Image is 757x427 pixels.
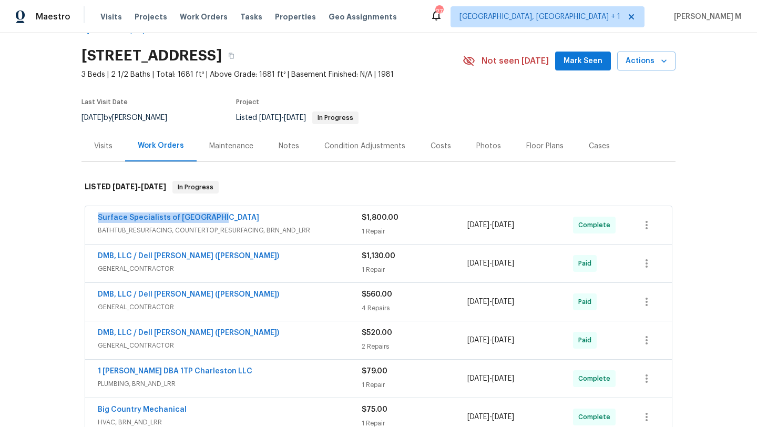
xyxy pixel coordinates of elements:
[98,329,279,337] a: DMB, LLC / Dell [PERSON_NAME] ([PERSON_NAME])
[564,55,602,68] span: Mark Seen
[435,6,443,17] div: 27
[98,214,259,221] a: Surface Specialists of [GEOGRAPHIC_DATA]
[98,340,362,351] span: GENERAL_CONTRACTOR
[492,260,514,267] span: [DATE]
[362,406,387,413] span: $75.00
[209,141,253,151] div: Maintenance
[94,141,112,151] div: Visits
[467,258,514,269] span: -
[467,413,489,421] span: [DATE]
[259,114,306,121] span: -
[578,258,596,269] span: Paid
[112,183,166,190] span: -
[467,297,514,307] span: -
[578,220,615,230] span: Complete
[670,12,741,22] span: [PERSON_NAME] M
[589,141,610,151] div: Cases
[98,225,362,236] span: BATHTUB_RESURFACING, COUNTERTOP_RESURFACING, BRN_AND_LRR
[492,375,514,382] span: [DATE]
[492,413,514,421] span: [DATE]
[492,298,514,306] span: [DATE]
[329,12,397,22] span: Geo Assignments
[467,337,489,344] span: [DATE]
[362,226,467,237] div: 1 Repair
[135,12,167,22] span: Projects
[141,183,166,190] span: [DATE]
[236,99,259,105] span: Project
[431,141,451,151] div: Costs
[313,115,357,121] span: In Progress
[578,335,596,345] span: Paid
[362,265,467,275] div: 1 Repair
[467,221,489,229] span: [DATE]
[467,373,514,384] span: -
[578,412,615,422] span: Complete
[81,111,180,124] div: by [PERSON_NAME]
[173,182,218,192] span: In Progress
[555,52,611,71] button: Mark Seen
[492,221,514,229] span: [DATE]
[626,55,667,68] span: Actions
[362,341,467,352] div: 2 Repairs
[259,114,281,121] span: [DATE]
[85,181,166,194] h6: LISTED
[362,291,392,298] span: $560.00
[578,373,615,384] span: Complete
[362,214,398,221] span: $1,800.00
[100,12,122,22] span: Visits
[324,141,405,151] div: Condition Adjustments
[180,12,228,22] span: Work Orders
[362,329,392,337] span: $520.00
[240,13,262,21] span: Tasks
[98,368,252,375] a: 1 [PERSON_NAME] DBA 1TP Charleston LLC
[98,263,362,274] span: GENERAL_CONTRACTOR
[467,220,514,230] span: -
[467,412,514,422] span: -
[284,114,306,121] span: [DATE]
[81,69,463,80] span: 3 Beds | 2 1/2 Baths | Total: 1681 ft² | Above Grade: 1681 ft² | Basement Finished: N/A | 1981
[275,12,316,22] span: Properties
[112,183,138,190] span: [DATE]
[362,380,467,390] div: 1 Repair
[98,252,279,260] a: DMB, LLC / Dell [PERSON_NAME] ([PERSON_NAME])
[362,303,467,313] div: 4 Repairs
[617,52,676,71] button: Actions
[459,12,620,22] span: [GEOGRAPHIC_DATA], [GEOGRAPHIC_DATA] + 1
[362,252,395,260] span: $1,130.00
[138,140,184,151] div: Work Orders
[467,375,489,382] span: [DATE]
[81,170,676,204] div: LISTED [DATE]-[DATE]In Progress
[492,337,514,344] span: [DATE]
[81,114,104,121] span: [DATE]
[81,99,128,105] span: Last Visit Date
[222,46,241,65] button: Copy Address
[98,406,187,413] a: Big Country Mechanical
[467,335,514,345] span: -
[362,368,387,375] span: $79.00
[81,50,222,61] h2: [STREET_ADDRESS]
[467,298,489,306] span: [DATE]
[476,141,501,151] div: Photos
[98,302,362,312] span: GENERAL_CONTRACTOR
[98,379,362,389] span: PLUMBING, BRN_AND_LRR
[578,297,596,307] span: Paid
[482,56,549,66] span: Not seen [DATE]
[98,291,279,298] a: DMB, LLC / Dell [PERSON_NAME] ([PERSON_NAME])
[236,114,359,121] span: Listed
[526,141,564,151] div: Floor Plans
[36,12,70,22] span: Maestro
[467,260,489,267] span: [DATE]
[279,141,299,151] div: Notes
